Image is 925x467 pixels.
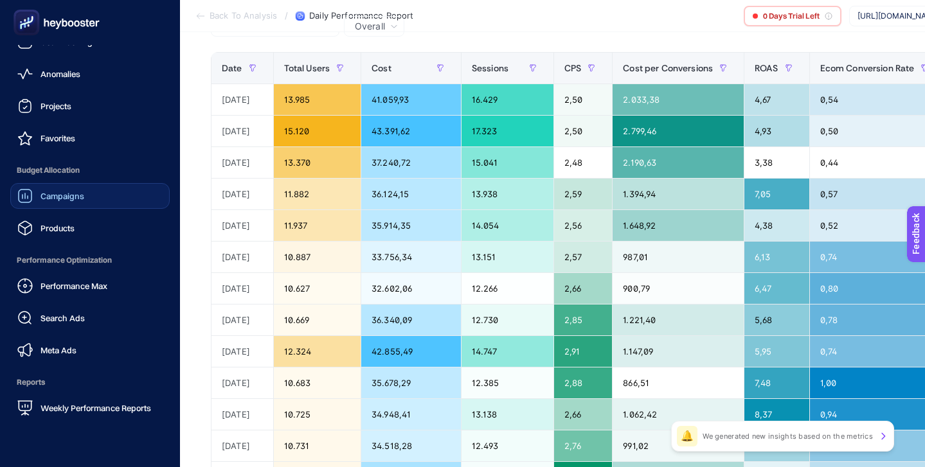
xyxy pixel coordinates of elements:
div: 12.493 [462,430,553,461]
div: [DATE] [211,179,273,209]
span: Feedback [8,4,49,14]
span: Back To Analysis [210,11,277,21]
div: [DATE] [211,116,273,146]
span: Performance Optimization [10,247,170,273]
span: Products [40,223,75,233]
span: Meta Ads [40,345,76,355]
div: 13.138 [462,399,553,430]
div: 2,88 [554,367,612,398]
div: 36.340,09 [361,304,461,335]
div: 14.054 [462,210,553,241]
div: 10.627 [274,273,361,304]
span: Sessions [472,63,508,73]
div: 2,59 [554,179,612,209]
div: 6,13 [744,242,809,272]
div: 16.429 [462,84,553,115]
div: 15.041 [462,147,553,178]
div: 34.518,28 [361,430,461,461]
div: [DATE] [211,304,273,335]
div: 33.756,34 [361,242,461,272]
div: 2.033,38 [613,84,744,115]
span: 0 Days Trial Left [763,11,820,21]
div: 32.602,06 [361,273,461,304]
div: 1.394,94 [613,179,744,209]
span: / [285,10,288,21]
div: 1.648,92 [613,210,744,241]
span: Projects [40,101,71,111]
div: [DATE] [211,242,273,272]
div: 12.730 [462,304,553,335]
div: 43.391,62 [361,116,461,146]
div: [DATE] [211,336,273,367]
div: 10.887 [274,242,361,272]
div: 2,56 [554,210,612,241]
div: 35.914,35 [361,210,461,241]
div: 4,67 [744,84,809,115]
div: 41.059,93 [361,84,461,115]
div: 2,57 [554,242,612,272]
div: 2,91 [554,336,612,367]
div: [DATE] [211,430,273,461]
div: 10.731 [274,430,361,461]
span: Total Users [284,63,330,73]
div: 13.151 [462,242,553,272]
div: [DATE] [211,273,273,304]
div: 2,48 [554,147,612,178]
a: Products [10,215,170,241]
div: 34.948,41 [361,399,461,430]
div: 10.725 [274,399,361,430]
span: Anomalies [40,69,80,79]
span: ROAS [755,63,778,73]
div: 7,05 [744,179,809,209]
a: Campaigns [10,183,170,209]
div: [DATE] [211,367,273,398]
div: 900,79 [613,273,744,304]
div: 2,66 [554,273,612,304]
div: 1.147,09 [613,336,744,367]
a: Anomalies [10,61,170,87]
div: 13.370 [274,147,361,178]
div: 2,50 [554,84,612,115]
div: 5,68 [744,304,809,335]
div: 11.937 [274,210,361,241]
span: Cost [372,63,391,73]
div: 987,01 [613,242,744,272]
div: 14.747 [462,336,553,367]
span: Performance Max [40,281,107,291]
div: 5,95 [744,336,809,367]
div: 12.266 [462,273,553,304]
div: 2,66 [554,399,612,430]
div: 36.124,15 [361,179,461,209]
div: 2,50 [554,116,612,146]
a: Weekly Performance Reports [10,395,170,421]
div: 2.190,63 [613,147,744,178]
div: 2.799,46 [613,116,744,146]
div: 1.221,40 [613,304,744,335]
a: Meta Ads [10,337,170,363]
div: 1.062,42 [613,399,744,430]
div: 17.323 [462,116,553,146]
div: 10.683 [274,367,361,398]
div: 15.120 [274,116,361,146]
div: [DATE] [211,84,273,115]
div: 991,02 [613,430,744,461]
div: 🔔 [677,426,697,446]
div: 3,38 [744,147,809,178]
div: 2,85 [554,304,612,335]
span: Search Ads [40,313,85,323]
span: Cost per Conversions [623,63,713,73]
span: CPS [564,63,581,73]
span: Date [222,63,242,73]
a: Projects [10,93,170,119]
p: We generated new insights based on the metrics [703,431,873,441]
div: [DATE] [211,147,273,178]
a: Performance Max [10,273,170,299]
span: Daily Performance Report [309,11,413,21]
span: Reports [10,369,170,395]
div: 6,47 [744,273,809,304]
span: Ecom Conversion Rate [820,63,915,73]
div: 12.385 [462,367,553,398]
div: 35.678,29 [361,367,461,398]
div: 10.669 [274,304,361,335]
div: 37.240,72 [361,147,461,178]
